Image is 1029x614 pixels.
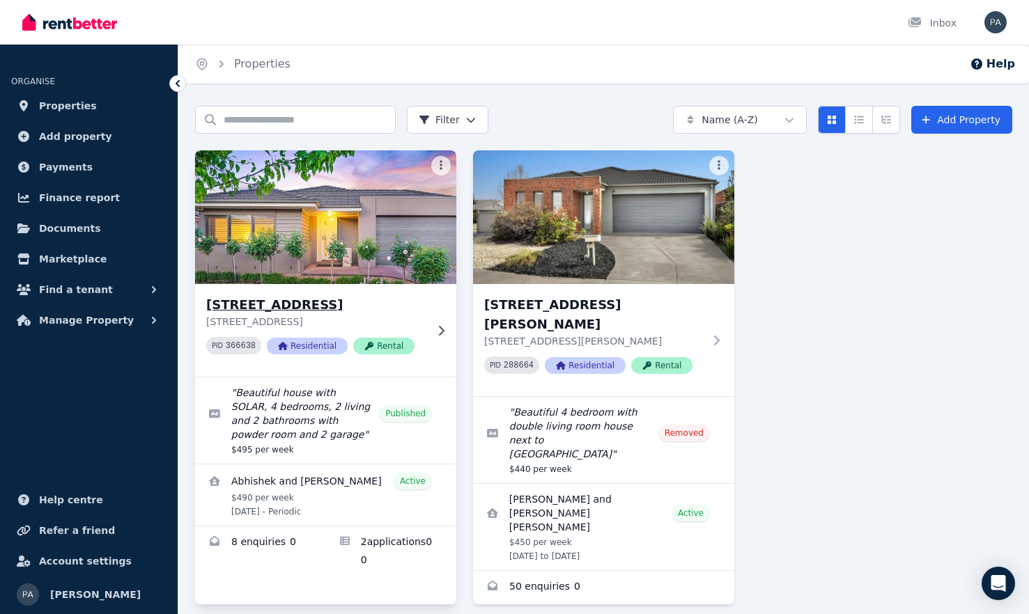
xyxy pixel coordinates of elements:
[473,150,734,284] img: 77 Fairhaven Boulevard, Melton West
[11,517,167,544] a: Refer a friend
[39,159,93,175] span: Payments
[39,251,107,267] span: Marketplace
[673,106,807,134] button: Name (A-Z)
[212,342,223,349] small: PID
[11,276,167,304] button: Find a tenant
[504,361,534,370] code: 288664
[11,547,167,575] a: Account settings
[473,484,734,570] a: View details for Waleed Choudhry and Hafiza Aliya Nayab
[17,583,39,606] img: payel bhattacharjee
[11,184,167,212] a: Finance report
[911,106,1012,134] a: Add Property
[11,123,167,150] a: Add property
[226,341,256,351] code: 366638
[419,113,460,127] span: Filter
[22,12,117,33] img: RentBetter
[11,214,167,242] a: Documents
[195,377,456,464] a: Edit listing: Beautiful house with SOLAR, 4 bedrooms, 2 living and 2 bathrooms with powder room a...
[407,106,488,134] button: Filter
[709,156,729,175] button: More options
[189,147,463,288] img: 4 Yarrambat St, Wyndham Vale
[908,16,957,30] div: Inbox
[195,464,456,526] a: View details for Abhishek and Mrunal Viuli
[39,553,132,569] span: Account settings
[845,106,873,134] button: Compact list view
[982,567,1015,600] div: Open Intercom Messenger
[39,220,101,237] span: Documents
[11,245,167,273] a: Marketplace
[39,189,120,206] span: Finance report
[39,128,112,145] span: Add property
[39,522,115,539] span: Refer a friend
[195,526,326,578] a: Enquiries for 4 Yarrambat St, Wyndham Vale
[234,57,291,70] a: Properties
[50,586,141,603] span: [PERSON_NAME]
[11,486,167,514] a: Help centre
[11,92,167,120] a: Properties
[484,334,704,348] p: [STREET_ADDRESS][PERSON_NAME]
[631,357,693,374] span: Rental
[473,571,734,604] a: Enquiries for 77 Fairhaven Boulevard, Melton West
[431,156,451,175] button: More options
[39,491,103,508] span: Help centre
[473,150,734,396] a: 77 Fairhaven Boulevard, Melton West[STREET_ADDRESS][PERSON_NAME][STREET_ADDRESS][PERSON_NAME]PID ...
[206,315,426,329] p: [STREET_ADDRESS]
[11,306,167,334] button: Manage Property
[702,113,758,127] span: Name (A-Z)
[984,11,1007,33] img: payel bhattacharjee
[970,56,1015,72] button: Help
[484,295,704,334] h3: [STREET_ADDRESS][PERSON_NAME]
[490,361,501,369] small: PID
[39,281,113,298] span: Find a tenant
[818,106,846,134] button: Card view
[206,295,426,315] h3: [STREET_ADDRESS]
[195,150,456,377] a: 4 Yarrambat St, Wyndham Vale[STREET_ADDRESS][STREET_ADDRESS]PID 366638ResidentialRental
[818,106,900,134] div: View options
[39,312,134,329] span: Manage Property
[326,526,457,578] a: Applications for 4 Yarrambat St, Wyndham Vale
[267,338,348,354] span: Residential
[545,357,626,374] span: Residential
[872,106,900,134] button: Expanded list view
[178,45,307,84] nav: Breadcrumb
[353,338,415,354] span: Rental
[39,97,97,114] span: Properties
[11,153,167,181] a: Payments
[473,397,734,483] a: Edit listing: Beautiful 4 bedroom with double living room house next to Woodgrove Mall
[11,77,55,86] span: ORGANISE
